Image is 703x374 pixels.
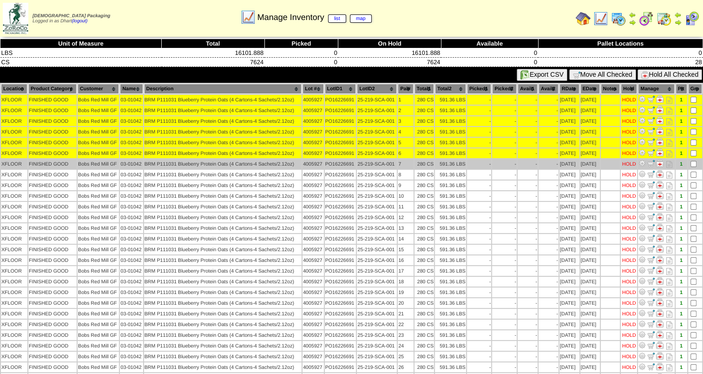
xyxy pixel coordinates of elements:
[357,116,397,126] td: 25-219-SCA-001
[1,116,27,126] td: XFLOOR
[338,48,441,58] td: 16101.888
[538,58,703,67] td: 28
[435,127,466,137] td: 591.36 LBS
[325,116,356,126] td: PO16226691
[0,58,162,67] td: CS
[144,116,302,126] td: BRM P111031 Blueberry Protein Oats (4 Cartons-4 Sachets/2.12oz)
[338,58,441,67] td: 7624
[492,148,517,158] td: -
[676,151,687,156] div: 1
[467,127,492,137] td: -
[492,116,517,126] td: -
[162,58,265,67] td: 7624
[435,84,466,94] th: Total2
[357,148,397,158] td: 25-219-SCA-001
[638,267,646,274] img: Adjust
[647,213,655,220] img: Move
[1,106,27,115] td: XFLOOR
[647,234,655,242] img: Move
[656,363,664,370] img: Manage Hold
[656,192,664,199] img: Manage Hold
[647,170,655,178] img: Move
[656,149,664,156] img: Manage Hold
[622,119,636,124] div: HOLD
[28,127,77,137] td: FINISHED GOOD
[492,170,517,180] td: -
[325,106,356,115] td: PO16226691
[398,106,413,115] td: 2
[647,341,655,349] img: Move
[638,138,646,146] img: Adjust
[120,95,143,105] td: 03-01042
[656,288,664,295] img: Manage Hold
[638,117,646,124] img: Adjust
[398,148,413,158] td: 6
[621,84,637,94] th: Hold
[1,159,27,169] td: XFLOOR
[657,11,671,26] img: calendarinout.gif
[622,151,636,156] div: HOLD
[539,170,558,180] td: -
[637,69,702,80] button: Hold All Checked
[241,10,256,25] img: line_graph.gif
[580,127,600,137] td: [DATE]
[302,148,324,158] td: 4005927
[580,138,600,147] td: [DATE]
[638,320,646,327] img: Adjust
[656,117,664,124] img: Manage Hold
[656,341,664,349] img: Manage Hold
[647,288,655,295] img: Move
[302,95,324,105] td: 4005927
[435,138,466,147] td: 591.36 LBS
[676,129,687,135] div: 1
[539,159,558,169] td: -
[539,148,558,158] td: -
[647,320,655,327] img: Move
[629,19,636,26] img: arrowright.gif
[647,138,655,146] img: Move
[144,159,302,169] td: BRM P111031 Blueberry Protein Oats (4 Cartons-4 Sachets/2.12oz)
[538,48,703,58] td: 0
[638,256,646,263] img: Adjust
[559,84,579,94] th: RDate
[441,58,538,67] td: 0
[398,84,413,94] th: Pal#
[414,84,434,94] th: Total1
[676,108,687,114] div: 1
[518,138,538,147] td: -
[656,234,664,242] img: Manage Hold
[1,148,27,158] td: XFLOOR
[559,148,579,158] td: [DATE]
[78,106,119,115] td: Bobs Red Mill GF
[325,138,356,147] td: PO16226691
[638,341,646,349] img: Adjust
[656,213,664,220] img: Manage Hold
[162,48,265,58] td: 16101.888
[656,170,664,178] img: Manage Hold
[647,267,655,274] img: Move
[357,95,397,105] td: 25-219-SCA-001
[467,170,492,180] td: -
[576,11,591,26] img: home.gif
[580,95,600,105] td: [DATE]
[559,95,579,105] td: [DATE]
[144,95,302,105] td: BRM P111031 Blueberry Protein Oats (4 Cartons-4 Sachets/2.12oz)
[302,127,324,137] td: 4005927
[414,159,434,169] td: 280 CS
[518,148,538,158] td: -
[338,39,441,48] th: On Hold
[518,84,538,94] th: Avail1
[666,129,672,136] i: Note
[325,84,356,94] th: LotID1
[325,170,356,180] td: PO16226691
[638,170,646,178] img: Adjust
[28,84,77,94] th: Product Category
[120,106,143,115] td: 03-01042
[639,11,654,26] img: calendarblend.gif
[656,256,664,263] img: Manage Hold
[467,159,492,169] td: -
[414,148,434,158] td: 280 CS
[647,245,655,253] img: Move
[656,224,664,231] img: Manage Hold
[78,95,119,105] td: Bobs Red Mill GF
